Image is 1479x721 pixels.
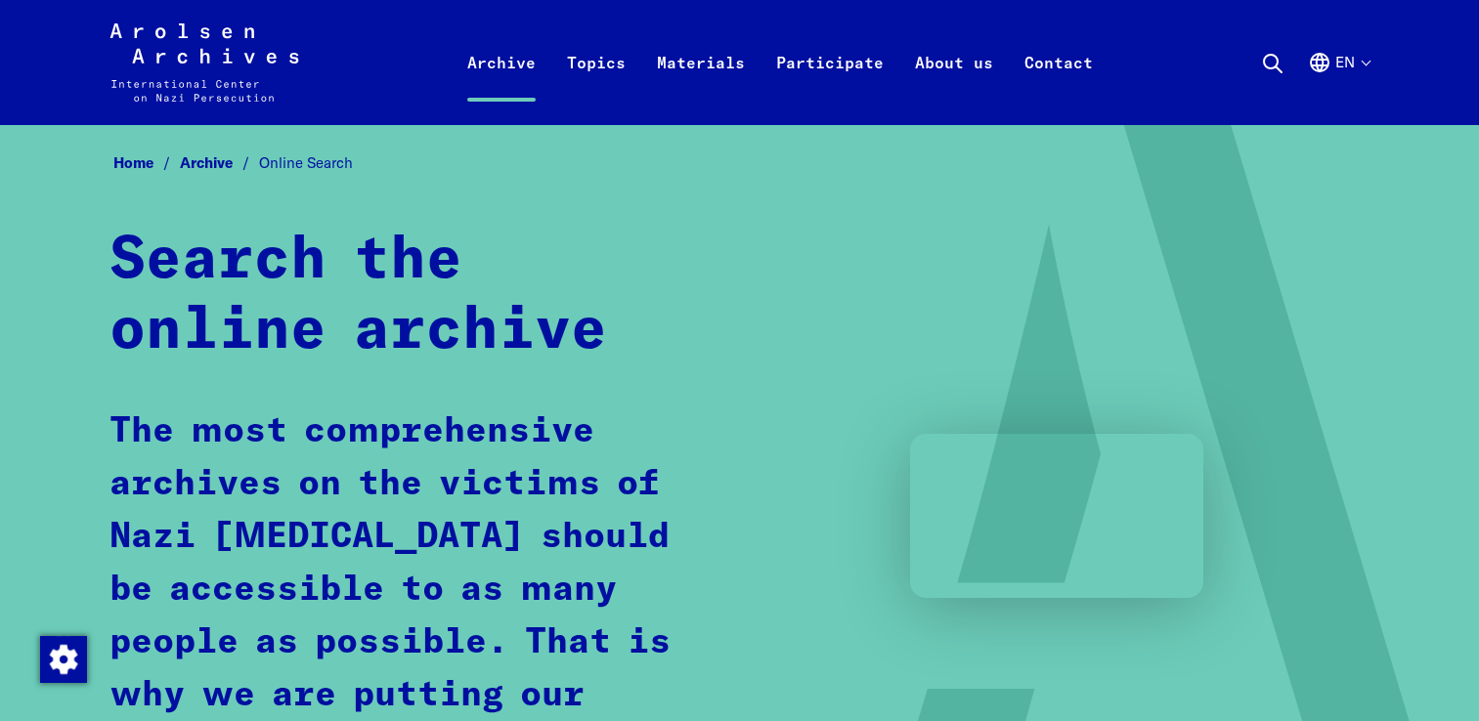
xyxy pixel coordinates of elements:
a: About us [899,47,1009,125]
a: Materials [641,47,761,125]
div: Change consent [39,635,86,682]
a: Home [113,153,180,172]
a: Archive [180,153,259,172]
a: Participate [761,47,899,125]
a: Topics [551,47,641,125]
a: Archive [452,47,551,125]
nav: Primary [452,23,1109,102]
strong: Search the online archive [109,232,607,360]
span: Online Search [259,153,353,172]
nav: Breadcrumb [109,148,1370,179]
button: English, language selection [1308,51,1370,121]
img: Change consent [40,636,87,683]
a: Contact [1009,47,1109,125]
